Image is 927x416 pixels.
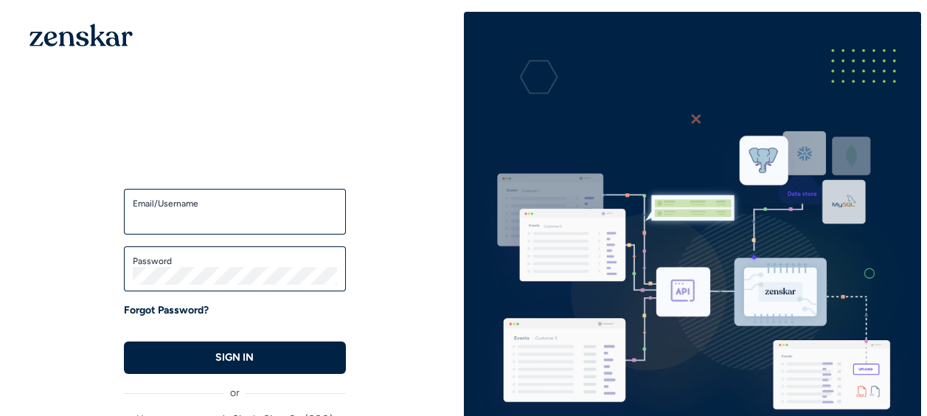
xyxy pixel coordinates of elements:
[124,374,346,401] div: or
[124,303,209,318] a: Forgot Password?
[29,24,133,46] img: 1OGAJ2xQqyY4LXKgY66KYq0eOWRCkrZdAb3gUhuVAqdWPZE9SRJmCz+oDMSn4zDLXe31Ii730ItAGKgCKgCCgCikA4Av8PJUP...
[133,198,337,209] label: Email/Username
[215,350,254,365] p: SIGN IN
[133,255,337,267] label: Password
[124,342,346,374] button: SIGN IN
